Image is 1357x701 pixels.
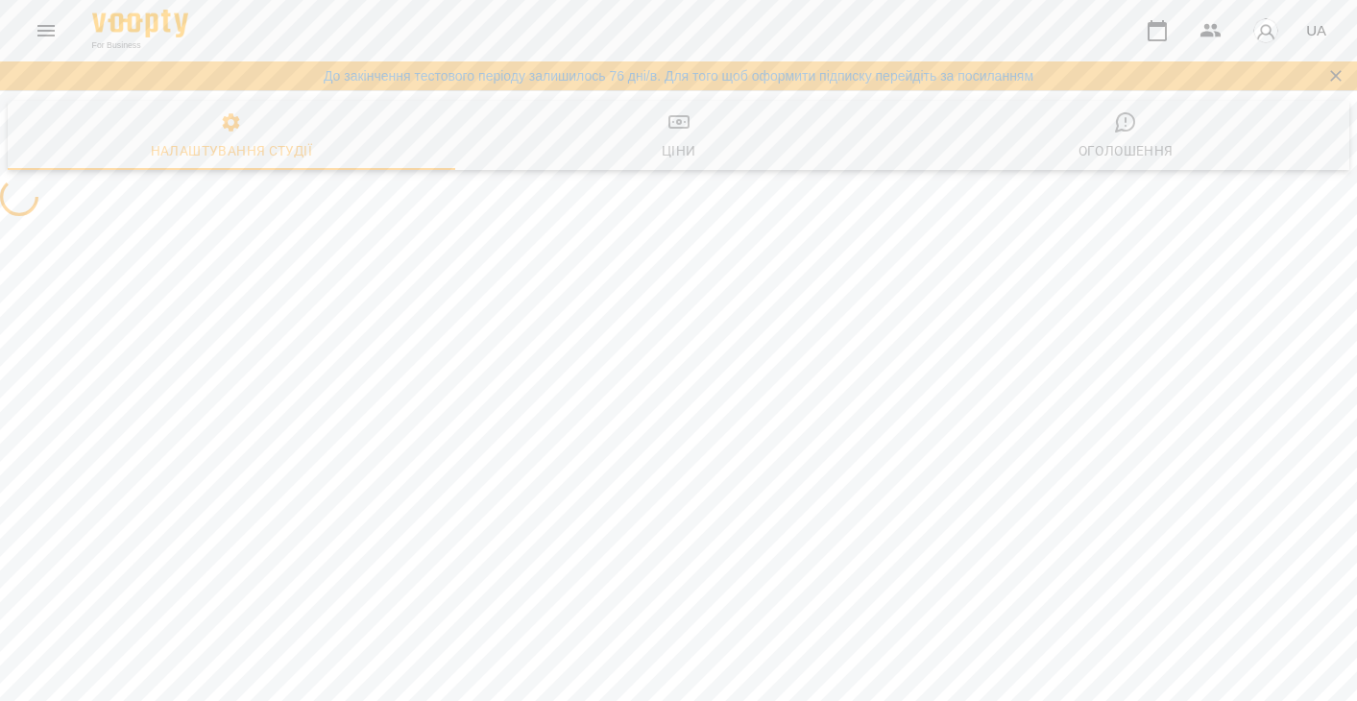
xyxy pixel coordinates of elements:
button: UA [1298,12,1334,48]
div: Оголошення [1078,139,1174,162]
div: Ціни [662,139,696,162]
div: Налаштування студії [151,139,312,162]
img: avatar_s.png [1252,17,1279,44]
span: UA [1306,20,1326,40]
span: For Business [92,39,188,52]
button: Menu [23,8,69,54]
button: Закрити сповіщення [1322,62,1349,89]
img: Voopty Logo [92,10,188,37]
a: До закінчення тестового періоду залишилось 76 дні/в. Для того щоб оформити підписку перейдіть за ... [324,66,1033,85]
